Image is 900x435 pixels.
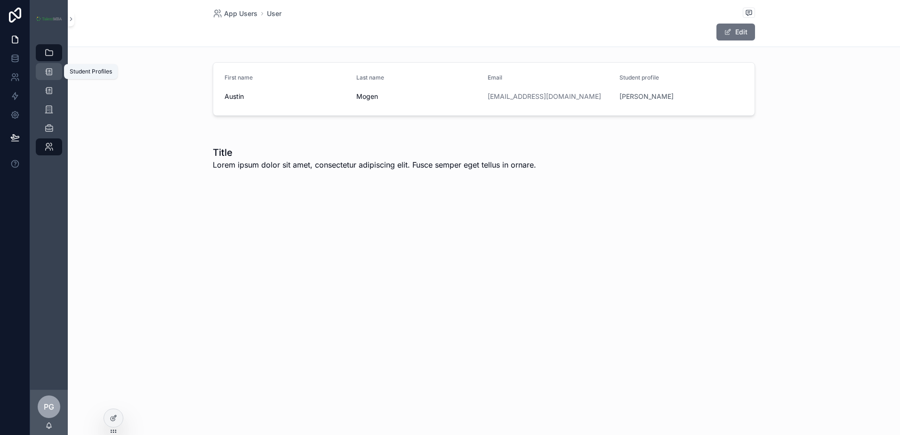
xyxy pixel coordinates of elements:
span: App Users [224,9,257,18]
img: App logo [36,16,62,21]
a: User [267,9,281,18]
a: App Users [213,9,257,18]
div: Student Profiles [70,68,112,75]
button: Edit [716,24,755,40]
div: scrollable content [30,38,68,168]
span: First name [225,74,253,81]
a: [PERSON_NAME] [619,92,674,101]
h1: Title [213,146,536,159]
span: PG [44,401,54,412]
span: Lorem ipsum dolor sit amet, consectetur adipiscing elit. Fusce semper eget tellus in ornare. [213,159,536,170]
span: Email [488,74,502,81]
span: Student profile [619,74,659,81]
span: Mogen [356,92,481,101]
a: [EMAIL_ADDRESS][DOMAIN_NAME] [488,92,601,101]
span: Last name [356,74,384,81]
span: Austin [225,92,349,101]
